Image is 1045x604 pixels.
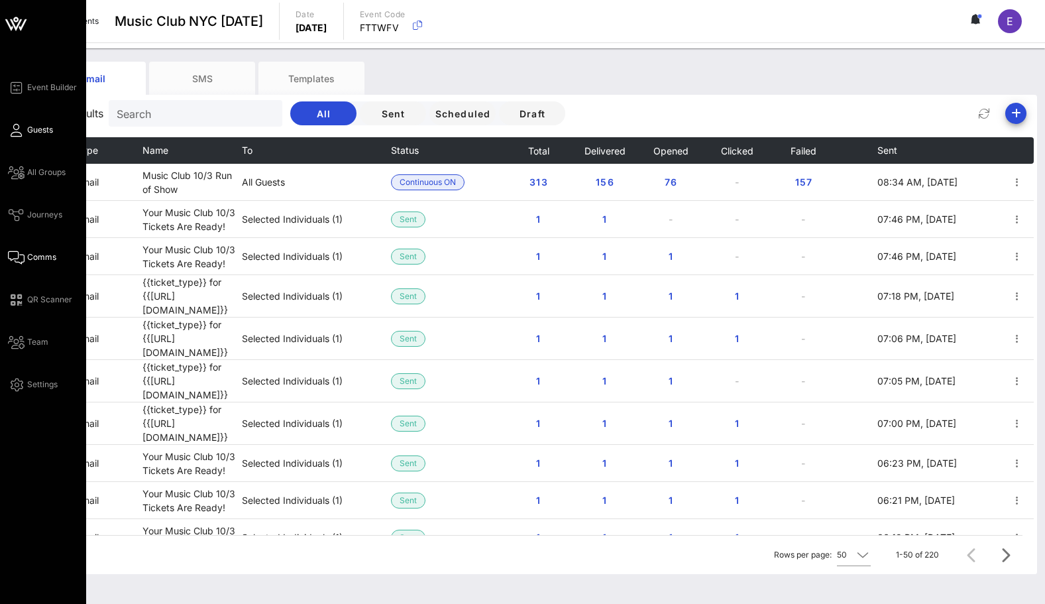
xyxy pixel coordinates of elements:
[877,251,956,262] span: 07:46 PM, [DATE]
[583,412,626,436] button: 1
[142,360,242,402] td: {{ticket_type}} for {{[URL][DOMAIN_NAME]}}
[400,416,417,431] span: Sent
[400,249,417,264] span: Sent
[76,482,142,519] td: email
[877,418,956,429] span: 07:00 PM, [DATE]
[242,145,252,156] span: To
[429,101,496,125] button: Scheduled
[434,108,490,119] span: Scheduled
[517,327,559,351] button: 1
[142,164,242,201] td: Music Club 10/3 Run of Show
[27,124,53,136] span: Guests
[726,532,747,543] span: 1
[76,275,142,318] td: email
[660,375,681,387] span: 1
[8,122,53,138] a: Guests
[660,290,681,302] span: 1
[142,238,242,275] td: Your Music Club 10/3 Tickets Are Ready!
[8,207,62,223] a: Journeys
[726,290,747,302] span: 1
[660,418,681,429] span: 1
[594,495,615,506] span: 1
[400,212,417,227] span: Sent
[400,289,417,304] span: Sent
[360,21,406,34] p: FTTWFV
[8,80,77,95] a: Event Builder
[527,145,549,156] span: Total
[76,360,142,402] td: email
[242,275,391,318] td: Selected Individuals (1)
[793,176,814,188] span: 157
[594,418,615,429] span: 1
[242,482,391,519] td: Selected Individuals (1)
[583,284,626,308] button: 1
[649,412,692,436] button: 1
[716,526,758,550] button: 1
[517,452,559,475] button: 1
[584,137,626,164] button: Delivered
[877,176,958,188] span: 08:34 AM, [DATE]
[877,495,955,506] span: 06:21 PM, [DATE]
[594,375,615,387] span: 1
[716,489,758,513] button: 1
[726,457,747,469] span: 1
[649,284,692,308] button: 1
[149,62,255,95] div: SMS
[400,332,417,346] span: Sent
[517,412,559,436] button: 1
[76,445,142,482] td: email
[877,213,956,225] span: 07:46 PM, [DATE]
[142,145,168,156] span: Name
[877,375,956,387] span: 07:05 PM, [DATE]
[142,482,242,519] td: Your Music Club 10/3 Tickets Are Ready!
[716,452,758,475] button: 1
[649,245,692,269] button: 1
[594,251,615,262] span: 1
[584,145,626,156] span: Delivered
[27,209,62,221] span: Journeys
[517,526,559,550] button: 1
[660,495,681,506] span: 1
[782,170,824,194] button: 157
[301,108,346,119] span: All
[142,402,242,445] td: {{ticket_type}} for {{[URL][DOMAIN_NAME]}}
[142,201,242,238] td: Your Music Club 10/3 Tickets Are Ready!
[27,294,72,306] span: QR Scanner
[726,333,747,344] span: 1
[8,292,72,308] a: QR Scanner
[242,360,391,402] td: Selected Individuals (1)
[290,101,357,125] button: All
[877,137,960,164] th: Sent
[649,369,692,393] button: 1
[774,536,871,574] div: Rows per page:
[242,137,391,164] th: To
[8,377,58,393] a: Settings
[8,334,48,350] a: Team
[8,249,56,265] a: Comms
[594,333,615,344] span: 1
[660,457,681,469] span: 1
[716,327,758,351] button: 1
[76,164,142,201] td: email
[517,170,559,194] button: 313
[400,456,417,471] span: Sent
[790,137,816,164] button: Failed
[499,101,565,125] button: Draft
[726,495,747,506] span: 1
[142,445,242,482] td: Your Music Club 10/3 Tickets Are Ready!
[76,318,142,360] td: email
[896,549,939,561] div: 1-50 of 220
[76,402,142,445] td: email
[720,137,753,164] button: Clicked
[76,137,142,164] th: Type
[837,544,871,566] div: 50Rows per page:
[837,549,847,561] div: 50
[242,445,391,482] td: Selected Individuals (1)
[370,108,415,119] span: Sent
[583,208,626,231] button: 1
[637,137,704,164] th: Opened
[27,336,48,348] span: Team
[142,137,242,164] th: Name
[142,275,242,318] td: {{ticket_type}} for {{[URL][DOMAIN_NAME]}}
[527,457,549,469] span: 1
